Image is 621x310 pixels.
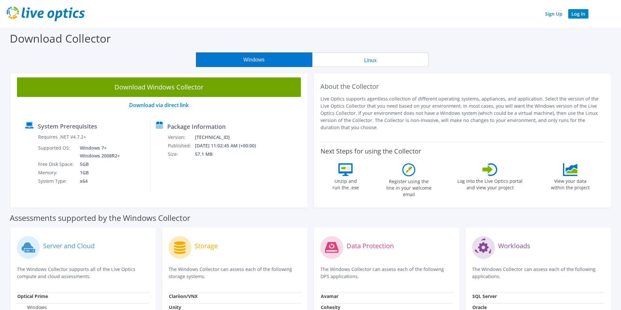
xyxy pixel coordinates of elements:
label: View your data within the project [547,176,594,191]
td: Free Disk Space: [38,160,75,168]
td: x64 [75,177,121,185]
label: Workloads [498,243,530,249]
label: Unzip and run the .exe [331,176,361,191]
td: Version: [168,133,195,142]
p: The Windows Collector can assess each of the following DPS applications. [320,266,452,280]
label: Next Steps for using the Collector [320,147,421,155]
td: Supported OS: [38,144,75,160]
td: [DATE] 11:02:45 AM (+00:00) [195,142,265,150]
p: The Windows Collector can assess each of the following storage systems. [169,266,301,280]
p: The Windows Collector supports all of the Live Optics compute and cloud assessments. [17,266,149,280]
a: Log In [568,9,588,19]
td: [TECHNICAL_ID] [195,133,265,142]
a: Sign Up [542,9,566,19]
strong: Optical Prime [17,293,48,299]
td: System Type: [38,177,75,185]
strong: SQL Server [472,293,497,299]
td: Windows 7+ Windows 2008R2+ [75,144,121,160]
label: Package Information [167,123,226,130]
td: 5GB [75,160,121,168]
label: Assessments supported by the Windows Collector [10,215,190,221]
h2: About the Collector [320,83,604,90]
td: 1GB [75,168,121,177]
button: Windows [196,52,312,67]
a: Download via direct link [129,101,189,109]
button: Linux [312,52,429,67]
p: Live Optics supports agentless collection of different operating systems, appliances, and applica... [320,95,604,131]
p: The Windows Collector can assess each of the following applications. [472,266,604,280]
label: Log into the Live Optics portal and view your project [457,176,523,191]
label: Requires .NET V4.7.2+ [38,134,86,140]
label: Data Protection [347,243,394,249]
label: Server and Cloud [43,243,95,249]
td: Published: [168,142,195,150]
img: live_optics_svg.svg [7,7,85,21]
td: 57.1 MB [195,150,265,158]
strong: Clariion/VNX [169,293,198,299]
td: Size: [168,150,195,158]
label: Download Collector [10,31,111,46]
strong: Avamar [321,293,338,299]
label: Register using the line in your welcome email [384,176,433,198]
label: Storage [195,243,218,249]
label: System Prerequisites [38,123,97,129]
a: Download Windows Collector [17,77,301,97]
td: Memory: [38,168,75,177]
